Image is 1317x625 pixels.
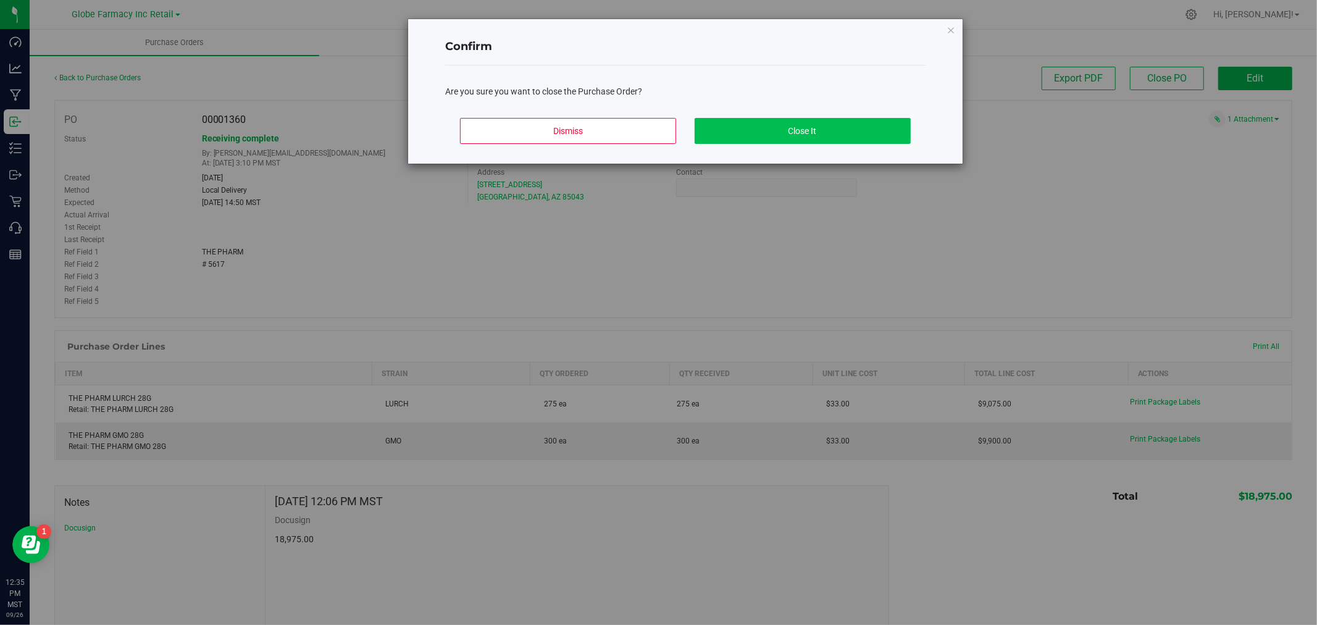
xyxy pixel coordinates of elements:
h4: Confirm [445,39,926,55]
button: Close modal [947,22,955,37]
iframe: Resource center unread badge [36,524,51,539]
button: Close It [695,118,911,144]
iframe: Resource center [12,526,49,563]
button: Dismiss [460,118,676,144]
span: Are you sure you want to close the Purchase Order? [445,86,642,96]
